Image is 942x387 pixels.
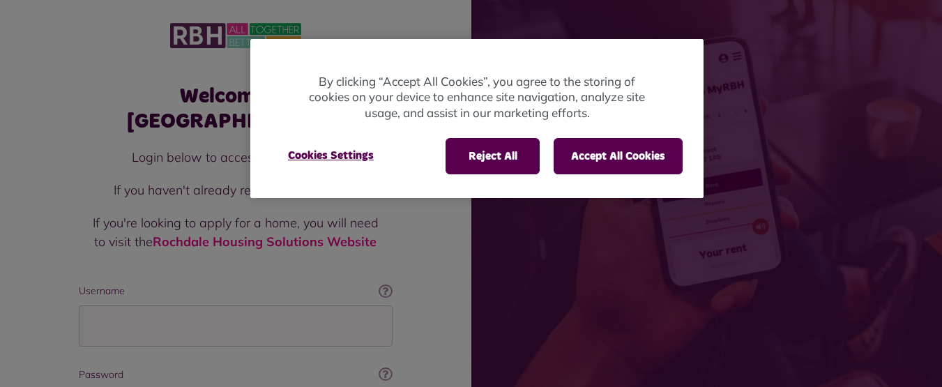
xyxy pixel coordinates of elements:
[554,138,683,174] button: Accept All Cookies
[271,138,390,173] button: Cookies Settings
[446,138,540,174] button: Reject All
[250,39,704,199] div: Cookie banner
[250,39,704,199] div: Privacy
[306,74,648,121] p: By clicking “Accept All Cookies”, you agree to the storing of cookies on your device to enhance s...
